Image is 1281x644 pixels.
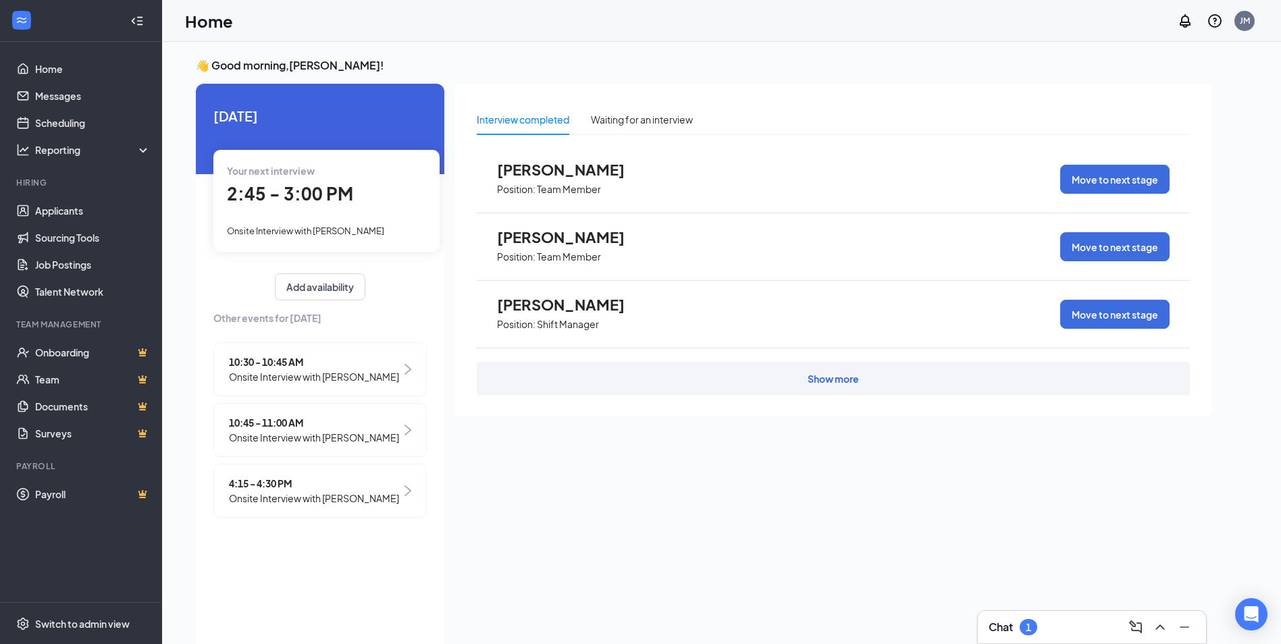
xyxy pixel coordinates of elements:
[989,620,1013,635] h3: Chat
[497,250,535,263] p: Position:
[497,228,646,246] span: [PERSON_NAME]
[185,9,233,32] h1: Home
[227,225,384,236] span: Onsite Interview with [PERSON_NAME]
[1125,616,1147,638] button: ComposeMessage
[35,109,151,136] a: Scheduling
[229,354,399,369] span: 10:30 - 10:45 AM
[1176,619,1193,635] svg: Minimize
[1177,13,1193,29] svg: Notifications
[35,339,151,366] a: OnboardingCrown
[130,14,144,28] svg: Collapse
[229,430,399,445] span: Onsite Interview with [PERSON_NAME]
[1026,622,1031,633] div: 1
[229,476,399,491] span: 4:15 - 4:30 PM
[1060,300,1170,329] button: Move to next stage
[1207,13,1223,29] svg: QuestionInfo
[1152,619,1168,635] svg: ChevronUp
[213,311,427,325] span: Other events for [DATE]
[16,177,148,188] div: Hiring
[35,481,151,508] a: PayrollCrown
[229,369,399,384] span: Onsite Interview with [PERSON_NAME]
[35,197,151,224] a: Applicants
[35,55,151,82] a: Home
[35,393,151,420] a: DocumentsCrown
[16,143,30,157] svg: Analysis
[1060,165,1170,194] button: Move to next stage
[1149,616,1171,638] button: ChevronUp
[537,250,601,263] p: Team Member
[1128,619,1144,635] svg: ComposeMessage
[16,460,148,472] div: Payroll
[275,273,365,300] button: Add availability
[1235,598,1267,630] div: Open Intercom Messenger
[227,182,353,205] span: 2:45 - 3:00 PM
[35,82,151,109] a: Messages
[16,617,30,630] svg: Settings
[35,224,151,251] a: Sourcing Tools
[213,105,427,126] span: [DATE]
[591,112,693,127] div: Waiting for an interview
[16,319,148,330] div: Team Management
[537,318,599,331] p: Shift Manager
[497,296,646,313] span: [PERSON_NAME]
[497,161,646,178] span: [PERSON_NAME]
[1174,616,1195,638] button: Minimize
[35,420,151,447] a: SurveysCrown
[227,165,315,177] span: Your next interview
[35,366,151,393] a: TeamCrown
[35,617,130,630] div: Switch to admin view
[15,14,28,27] svg: WorkstreamLogo
[229,415,399,430] span: 10:45 - 11:00 AM
[229,491,399,506] span: Onsite Interview with [PERSON_NAME]
[1060,232,1170,261] button: Move to next stage
[477,112,569,127] div: Interview completed
[537,183,601,196] p: Team Member
[35,251,151,278] a: Job Postings
[1240,15,1250,26] div: JM
[35,278,151,305] a: Talent Network
[808,372,859,385] div: Show more
[35,143,151,157] div: Reporting
[196,58,1211,73] h3: 👋 Good morning, [PERSON_NAME] !
[497,318,535,331] p: Position:
[497,183,535,196] p: Position:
